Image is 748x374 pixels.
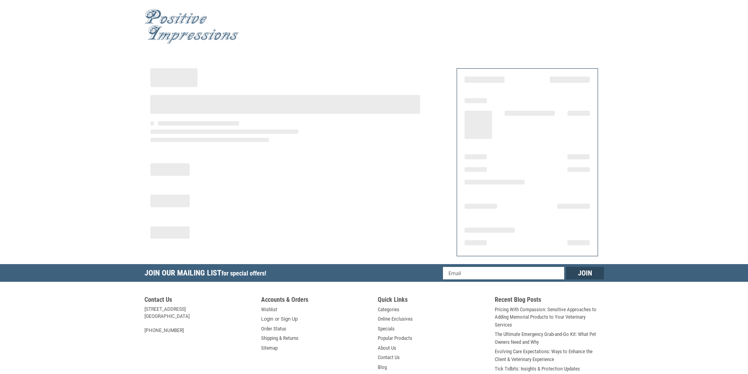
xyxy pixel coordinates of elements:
a: Contact Us [378,354,400,361]
a: Categories [378,306,399,314]
a: Online Exclusives [378,315,413,323]
a: Evolving Care Expectations: Ways to Enhance the Client & Veterinary Experience [495,348,604,363]
h5: Join Our Mailing List [144,264,270,284]
a: Sitemap [261,344,278,352]
a: Tick Tidbits: Insights & Protection Updates [495,365,580,373]
a: The Ultimate Emergency Grab-and-Go Kit: What Pet Owners Need and Why [495,330,604,346]
address: [STREET_ADDRESS] [GEOGRAPHIC_DATA] [PHONE_NUMBER] [144,306,254,334]
a: Wishlist [261,306,277,314]
a: Sign Up [281,315,298,323]
a: Pricing With Compassion: Sensitive Approaches to Adding Memorial Products to Your Veterinary Serv... [495,306,604,329]
a: Order Status [261,325,286,333]
h5: Recent Blog Posts [495,296,604,306]
img: Positive Impressions [144,9,239,44]
span: or [270,315,284,323]
a: Specials [378,325,395,333]
a: About Us [378,344,396,352]
h5: Quick Links [378,296,487,306]
input: Email [443,267,564,279]
h5: Contact Us [144,296,254,306]
input: Join [566,267,604,279]
h5: Accounts & Orders [261,296,370,306]
span: for special offers! [221,270,266,277]
a: Login [261,315,273,323]
a: Shipping & Returns [261,334,298,342]
a: Blog [378,363,387,371]
a: Popular Products [378,334,412,342]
